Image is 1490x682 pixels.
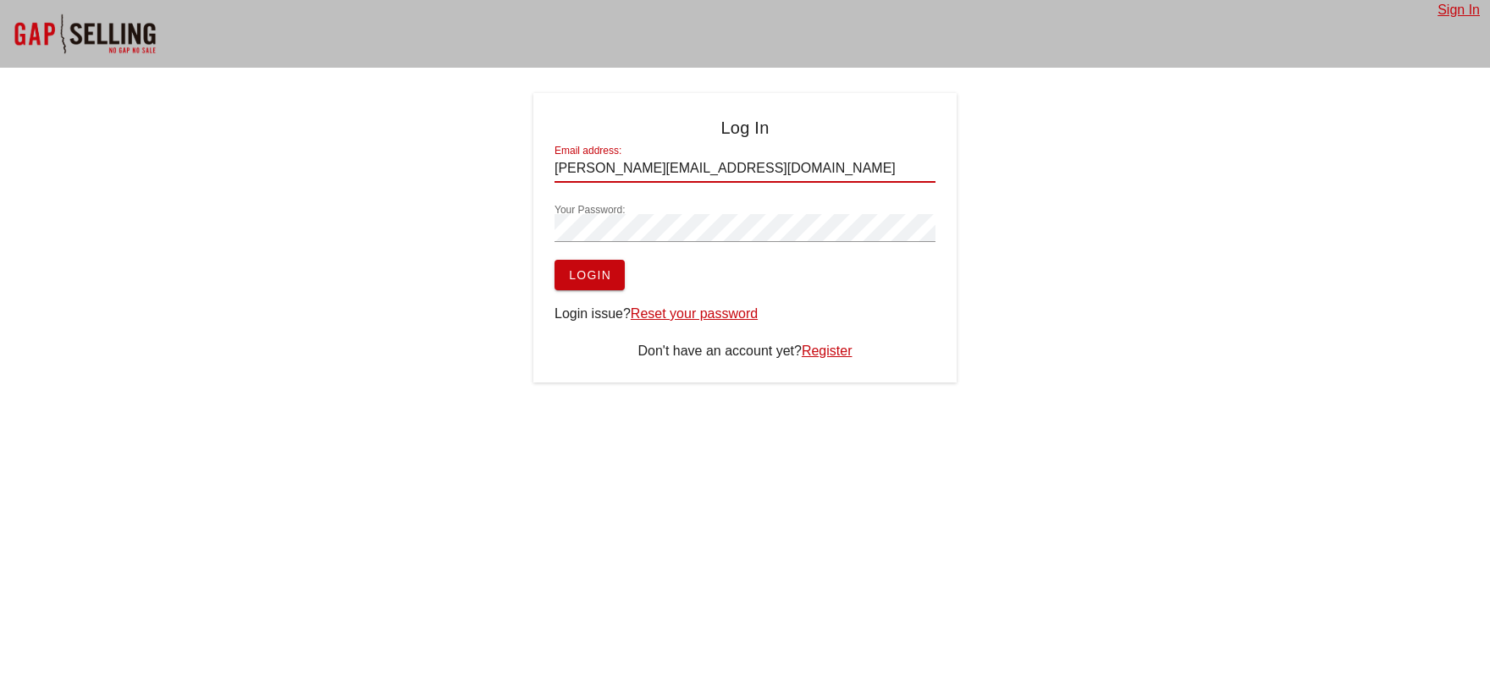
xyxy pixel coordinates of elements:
a: Sign In [1438,3,1480,17]
div: Don't have an account yet? [555,341,935,361]
a: Register [802,344,853,358]
label: Your Password: [555,204,626,217]
a: Reset your password [631,306,758,321]
button: Login [555,260,625,290]
span: Login [568,268,611,282]
h4: Log In [555,114,935,141]
div: Login issue? [555,304,935,324]
input: Enter email [555,155,935,182]
label: Email address: [555,145,621,157]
